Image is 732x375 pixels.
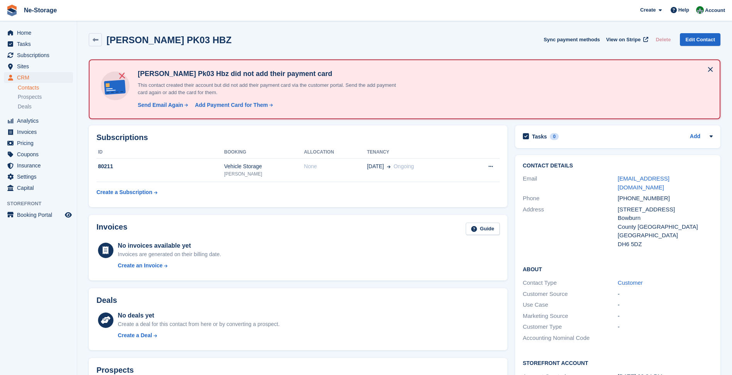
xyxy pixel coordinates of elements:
th: ID [96,146,224,159]
h2: Tasks [532,133,547,140]
a: [EMAIL_ADDRESS][DOMAIN_NAME] [618,175,669,191]
div: [GEOGRAPHIC_DATA] [618,231,713,240]
span: Analytics [17,115,63,126]
div: DH6 5DZ [618,240,713,249]
img: stora-icon-8386f47178a22dfd0bd8f6a31ec36ba5ce8667c1dd55bd0f319d3a0aa187defe.svg [6,5,18,16]
div: No invoices available yet [118,241,221,250]
div: [PHONE_NUMBER] [618,194,713,203]
div: [PERSON_NAME] [224,171,304,177]
a: Edit Contact [680,33,720,46]
div: Send Email Again [138,101,183,109]
span: Insurance [17,160,63,171]
a: Contacts [18,84,73,91]
div: - [618,301,713,309]
div: [STREET_ADDRESS] [618,205,713,214]
span: Create [640,6,656,14]
a: menu [4,138,73,149]
a: Create a Subscription [96,185,157,199]
a: Create a Deal [118,331,279,340]
h4: [PERSON_NAME] Pk03 Hbz did not add their payment card [135,69,405,78]
span: Booking Portal [17,209,63,220]
a: menu [4,171,73,182]
span: Ongoing [394,163,414,169]
span: Subscriptions [17,50,63,61]
a: menu [4,72,73,83]
a: Ne-Storage [21,4,60,17]
a: Preview store [64,210,73,220]
th: Booking [224,146,304,159]
span: Coupons [17,149,63,160]
div: Create an Invoice [118,262,162,270]
div: None [304,162,367,171]
div: 0 [550,133,559,140]
a: menu [4,127,73,137]
div: Bowburn [618,214,713,223]
div: Marketing Source [523,312,618,321]
div: Customer Source [523,290,618,299]
a: menu [4,149,73,160]
a: Customer [618,279,643,286]
h2: Invoices [96,223,127,235]
p: This contact created their account but did not add their payment card via the customer portal. Se... [135,81,405,96]
img: no-card-linked-e7822e413c904bf8b177c4d89f31251c4716f9871600ec3ca5bfc59e148c83f4.svg [99,69,132,102]
span: Deals [18,103,32,110]
div: - [618,290,713,299]
a: Add [690,132,700,141]
div: Contact Type [523,279,618,287]
h2: Contact Details [523,163,713,169]
span: Tasks [17,39,63,49]
div: Vehicle Storage [224,162,304,171]
img: Charlotte Nesbitt [696,6,704,14]
span: View on Stripe [606,36,641,44]
a: Guide [466,223,500,235]
div: - [618,312,713,321]
span: Settings [17,171,63,182]
h2: Prospects [96,366,134,375]
a: menu [4,160,73,171]
th: Allocation [304,146,367,159]
span: Invoices [17,127,63,137]
button: Delete [653,33,674,46]
a: menu [4,209,73,220]
a: menu [4,39,73,49]
span: Account [705,7,725,14]
span: CRM [17,72,63,83]
div: Customer Type [523,323,618,331]
div: County [GEOGRAPHIC_DATA] [618,223,713,231]
h2: Deals [96,296,117,305]
div: Phone [523,194,618,203]
div: Create a Subscription [96,188,152,196]
span: Pricing [17,138,63,149]
span: Help [678,6,689,14]
th: Tenancy [367,146,466,159]
h2: [PERSON_NAME] PK03 HBZ [107,35,232,45]
div: Create a Deal [118,331,152,340]
a: Deals [18,103,73,111]
div: Add Payment Card for Them [195,101,268,109]
a: menu [4,115,73,126]
a: menu [4,27,73,38]
div: Accounting Nominal Code [523,334,618,343]
span: Capital [17,182,63,193]
a: menu [4,61,73,72]
span: Prospects [18,93,42,101]
span: [DATE] [367,162,384,171]
div: Email [523,174,618,192]
h2: About [523,265,713,273]
button: Sync payment methods [544,33,600,46]
span: Storefront [7,200,77,208]
span: Sites [17,61,63,72]
a: Add Payment Card for Them [192,101,274,109]
div: No deals yet [118,311,279,320]
a: View on Stripe [603,33,650,46]
a: menu [4,182,73,193]
h2: Subscriptions [96,133,500,142]
div: - [618,323,713,331]
div: 80211 [96,162,224,171]
a: menu [4,50,73,61]
div: Address [523,205,618,249]
h2: Storefront Account [523,359,713,367]
div: Create a deal for this contact from here or by converting a prospect. [118,320,279,328]
div: Use Case [523,301,618,309]
a: Create an Invoice [118,262,221,270]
